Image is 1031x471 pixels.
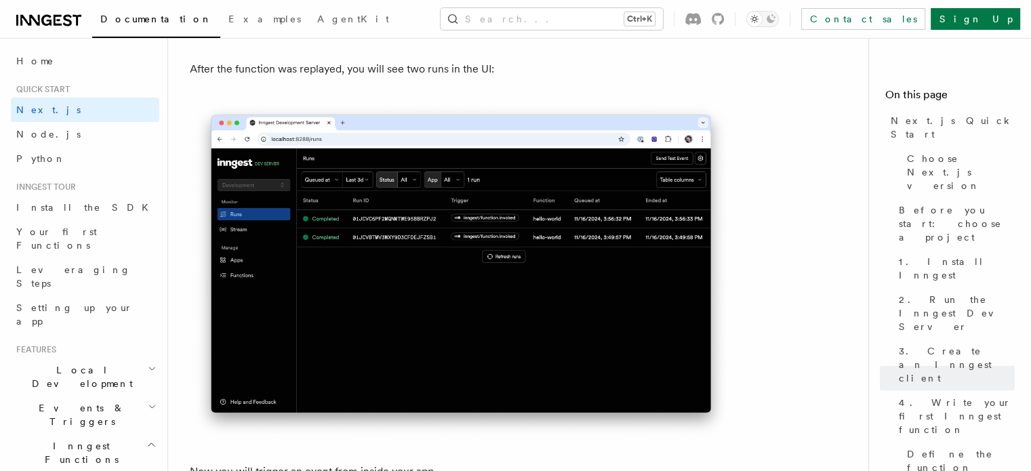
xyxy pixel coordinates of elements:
kbd: Ctrl+K [624,12,655,26]
a: Python [11,146,159,171]
span: Node.js [16,129,81,140]
span: Setting up your app [16,302,133,327]
a: Examples [220,4,309,37]
span: Leveraging Steps [16,264,131,289]
a: Contact sales [801,8,925,30]
span: Install the SDK [16,202,157,213]
a: 1. Install Inngest [893,249,1015,287]
span: Local Development [11,363,148,390]
span: AgentKit [317,14,389,24]
span: Home [16,54,54,68]
span: 3. Create an Inngest client [899,344,1015,385]
a: Before you start: choose a project [893,198,1015,249]
span: Events & Triggers [11,401,148,428]
button: Events & Triggers [11,396,159,434]
span: Inngest tour [11,182,76,192]
span: Examples [228,14,301,24]
a: Your first Functions [11,220,159,258]
a: AgentKit [309,4,397,37]
a: Sign Up [931,8,1020,30]
span: Inngest Functions [11,439,146,466]
a: 2. Run the Inngest Dev Server [893,287,1015,339]
span: Before you start: choose a project [899,203,1015,244]
a: Choose Next.js version [902,146,1015,198]
span: 4. Write your first Inngest function [899,396,1015,436]
button: Local Development [11,358,159,396]
span: Documentation [100,14,212,24]
a: Next.js [11,98,159,122]
button: Toggle dark mode [746,11,779,27]
span: Your first Functions [16,226,97,251]
h4: On this page [885,87,1015,108]
a: 3. Create an Inngest client [893,339,1015,390]
a: Node.js [11,122,159,146]
span: Next.js [16,104,81,115]
span: Next.js Quick Start [891,114,1015,141]
a: Documentation [92,4,220,38]
a: Install the SDK [11,195,159,220]
a: Home [11,49,159,73]
span: Choose Next.js version [907,152,1015,192]
p: After the function was replayed, you will see two runs in the UI: [190,60,732,79]
span: 1. Install Inngest [899,255,1015,282]
span: Quick start [11,84,70,95]
img: Inngest Dev Server web interface's runs tab with two runs listed [190,100,732,441]
a: 4. Write your first Inngest function [893,390,1015,442]
span: 2. Run the Inngest Dev Server [899,293,1015,333]
button: Search...Ctrl+K [441,8,663,30]
a: Next.js Quick Start [885,108,1015,146]
a: Leveraging Steps [11,258,159,295]
span: Features [11,344,56,355]
span: Python [16,153,66,164]
a: Setting up your app [11,295,159,333]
